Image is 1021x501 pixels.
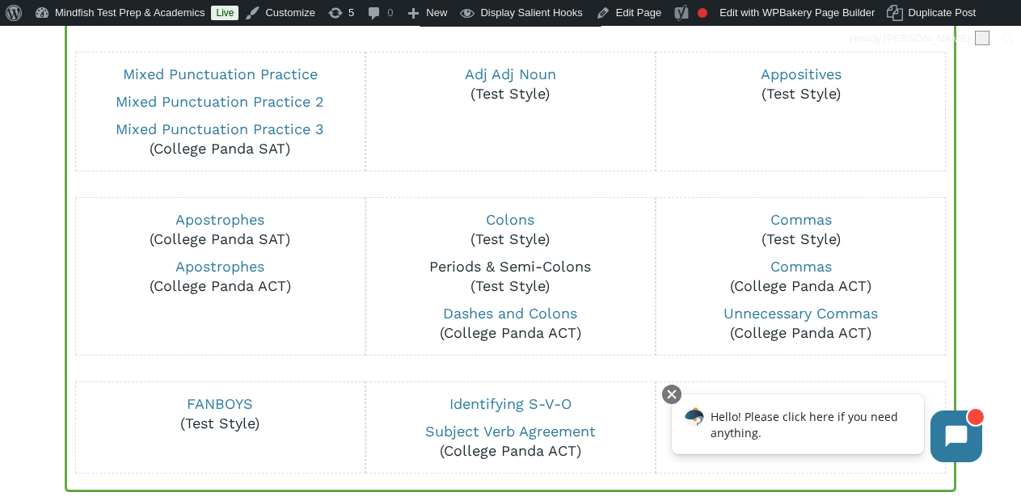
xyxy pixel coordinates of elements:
[375,65,647,103] p: (Test Style)
[665,304,937,343] p: (College Panda ACT)
[844,26,996,52] a: Howdy,
[465,65,556,82] a: Adj Adj Noun
[123,65,318,82] a: Mixed Punctuation Practice
[175,211,264,228] a: Apostrophes
[761,65,842,82] a: Appositives
[655,381,998,478] iframe: Chatbot
[665,210,937,249] p: (Test Style)
[429,258,591,275] a: Periods & Semi-Colons
[770,258,832,275] a: Commas
[84,120,356,158] p: (College Panda SAT)
[698,8,707,18] div: Focus keyphrase not set
[665,65,937,103] p: (Test Style)
[116,120,324,137] a: Mixed Punctuation Practice 3
[486,211,534,228] a: Colons
[770,211,832,228] a: Commas
[116,93,324,110] a: Mixed Punctuation Practice 2
[84,394,356,433] p: (Test Style)
[665,257,937,296] p: (College Panda ACT)
[884,32,970,44] span: [PERSON_NAME]
[375,210,647,249] p: (Test Style)
[449,395,572,412] a: Identifying S-V-O
[375,257,647,296] p: (Test Style)
[187,395,253,412] a: FANBOYS
[211,6,238,20] a: Live
[724,305,878,322] a: Unnecessary Commas
[425,423,596,440] a: Subject Verb Agreement
[443,305,577,322] a: Dashes and Colons
[84,210,356,249] p: (College Panda SAT)
[375,304,647,343] p: (College Panda ACT)
[375,422,647,461] p: (College Panda ACT)
[84,257,356,296] p: (College Panda ACT)
[175,258,264,275] a: Apostrophes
